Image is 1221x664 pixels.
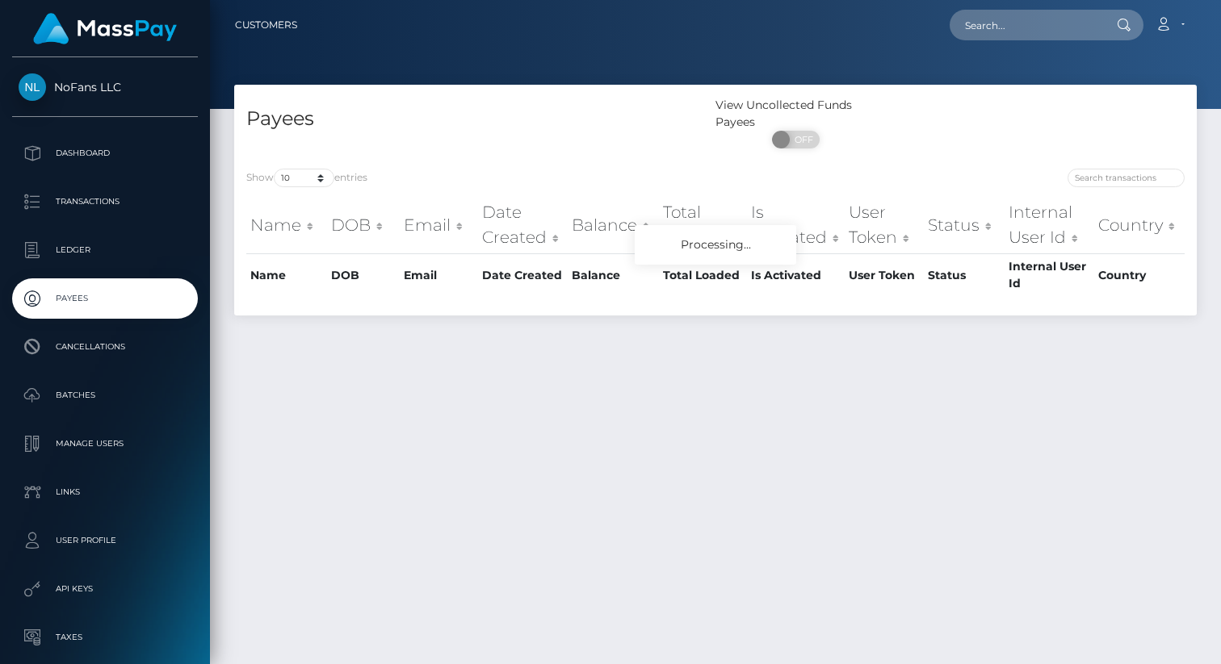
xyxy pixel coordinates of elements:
[327,196,400,253] th: DOB
[12,327,198,367] a: Cancellations
[659,253,747,296] th: Total Loaded
[715,97,876,131] div: View Uncollected Funds Payees
[12,278,198,319] a: Payees
[19,141,191,165] p: Dashboard
[19,480,191,504] p: Links
[12,472,198,512] a: Links
[950,10,1101,40] input: Search...
[12,569,198,609] a: API Keys
[19,625,191,649] p: Taxes
[246,196,327,253] th: Name
[747,253,845,296] th: Is Activated
[568,253,658,296] th: Balance
[635,225,796,265] div: Processing...
[246,105,703,133] h4: Payees
[12,133,198,173] a: Dashboard
[1005,196,1094,253] th: Internal User Id
[246,169,367,187] label: Show entries
[12,424,198,464] a: Manage Users
[274,169,334,187] select: Showentries
[235,8,297,42] a: Customers
[781,131,821,148] span: OFF
[400,253,477,296] th: Email
[12,375,198,416] a: Batches
[19,286,191,311] p: Payees
[845,196,924,253] th: User Token
[12,520,198,561] a: User Profile
[246,253,327,296] th: Name
[12,617,198,658] a: Taxes
[1068,169,1185,187] input: Search transactions
[19,383,191,407] p: Batches
[19,335,191,359] p: Cancellations
[1094,253,1185,296] th: Country
[19,577,191,601] p: API Keys
[12,230,198,270] a: Ledger
[747,196,845,253] th: Is Activated
[924,196,1005,253] th: Status
[33,13,177,44] img: MassPay Logo
[924,253,1005,296] th: Status
[400,196,477,253] th: Email
[19,432,191,456] p: Manage Users
[12,182,198,222] a: Transactions
[19,190,191,214] p: Transactions
[19,238,191,262] p: Ledger
[478,253,569,296] th: Date Created
[12,80,198,94] span: NoFans LLC
[568,196,658,253] th: Balance
[659,196,747,253] th: Total Loaded
[327,253,400,296] th: DOB
[845,253,924,296] th: User Token
[1094,196,1185,253] th: Country
[19,73,46,101] img: NoFans LLC
[478,196,569,253] th: Date Created
[19,528,191,553] p: User Profile
[1005,253,1094,296] th: Internal User Id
